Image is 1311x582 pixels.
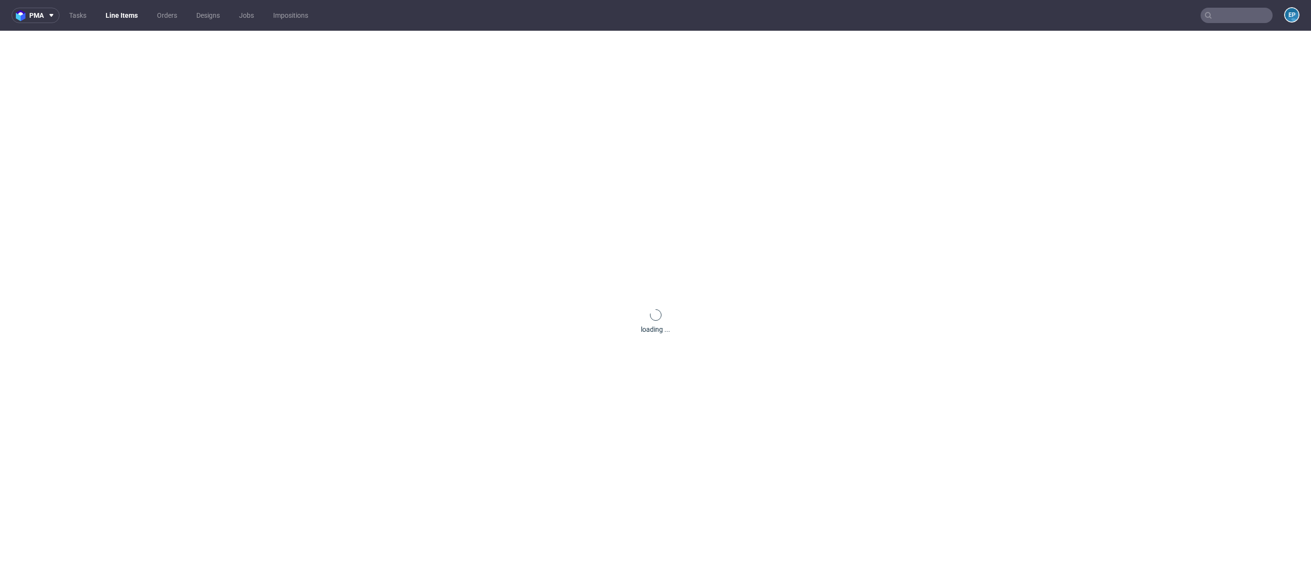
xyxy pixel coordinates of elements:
a: Tasks [63,8,92,23]
span: pma [29,12,44,19]
a: Line Items [100,8,144,23]
a: Impositions [267,8,314,23]
a: Orders [151,8,183,23]
button: pma [12,8,60,23]
a: Jobs [233,8,260,23]
figcaption: EP [1285,8,1299,22]
div: loading ... [641,325,670,334]
img: logo [16,10,29,21]
a: Designs [191,8,226,23]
